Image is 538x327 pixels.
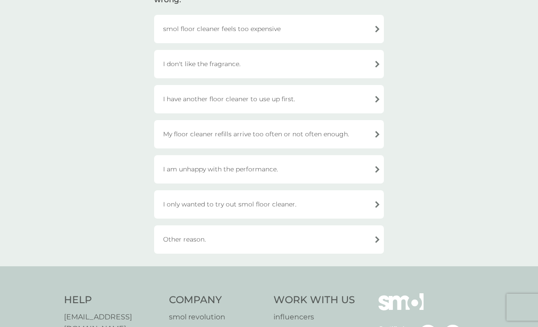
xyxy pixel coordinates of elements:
[154,15,384,43] div: smol floor cleaner feels too expensive
[274,311,355,323] a: influencers
[378,293,424,324] img: smol
[154,85,384,113] div: I have another floor cleaner to use up first.
[274,293,355,307] h4: Work With Us
[154,225,384,254] div: Other reason.
[64,293,160,307] h4: Help
[154,120,384,148] div: My floor cleaner refills arrive too often or not often enough.
[154,190,384,219] div: I only wanted to try out smol floor cleaner.
[169,293,265,307] h4: Company
[169,311,265,323] a: smol revolution
[154,50,384,78] div: I don't like the fragrance.
[154,155,384,184] div: I am unhappy with the performance.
